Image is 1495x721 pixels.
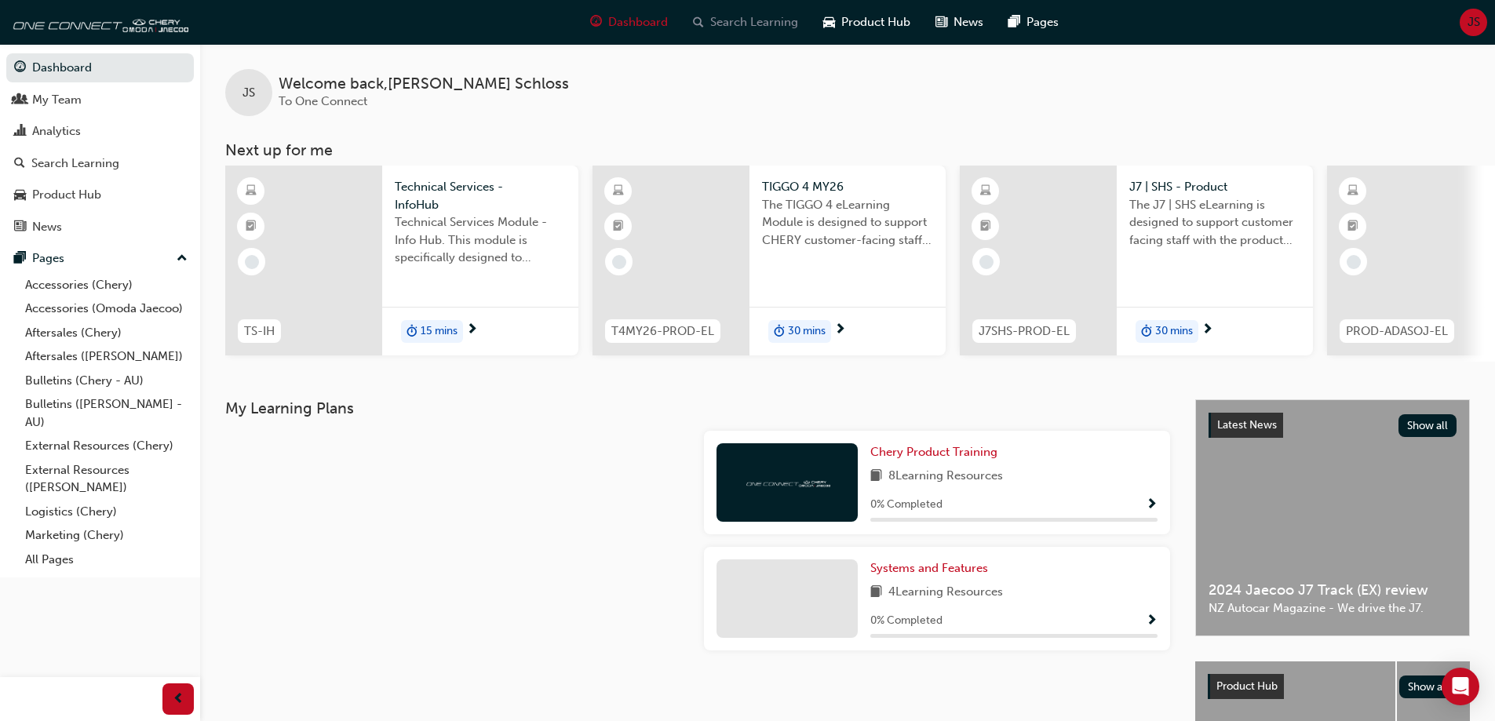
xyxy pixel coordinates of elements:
[1208,674,1457,699] a: Product HubShow all
[279,75,569,93] span: Welcome back , [PERSON_NAME] Schloss
[19,434,194,458] a: External Resources (Chery)
[19,297,194,321] a: Accessories (Omoda Jaecoo)
[14,93,26,107] span: people-icon
[19,548,194,572] a: All Pages
[935,13,947,32] span: news-icon
[1201,323,1213,337] span: next-icon
[744,475,830,490] img: oneconnect
[980,181,991,202] span: learningResourceType_ELEARNING-icon
[1217,418,1277,432] span: Latest News
[279,94,367,108] span: To One Connect
[870,561,988,575] span: Systems and Features
[200,141,1495,159] h3: Next up for me
[8,6,188,38] a: oneconnect
[870,559,994,577] a: Systems and Features
[6,244,194,273] button: Pages
[395,213,566,267] span: Technical Services Module - Info Hub. This module is specifically designed to address the require...
[1216,679,1278,693] span: Product Hub
[242,84,255,102] span: JS
[1209,413,1457,438] a: Latest NewsShow all
[6,213,194,242] a: News
[680,6,811,38] a: search-iconSearch Learning
[1347,217,1358,237] span: booktick-icon
[14,188,26,202] span: car-icon
[6,50,194,244] button: DashboardMy TeamAnalyticsSearch LearningProduct HubNews
[888,583,1003,603] span: 4 Learning Resources
[19,273,194,297] a: Accessories (Chery)
[578,6,680,38] a: guage-iconDashboard
[870,443,1004,461] a: Chery Product Training
[979,255,994,269] span: learningRecordVerb_NONE-icon
[710,13,798,31] span: Search Learning
[6,117,194,146] a: Analytics
[870,467,882,486] span: book-icon
[19,369,194,393] a: Bulletins (Chery - AU)
[6,53,194,82] a: Dashboard
[31,155,119,173] div: Search Learning
[841,13,910,31] span: Product Hub
[870,612,943,630] span: 0 % Completed
[1026,13,1059,31] span: Pages
[1347,181,1358,202] span: learningResourceType_ELEARNING-icon
[244,322,275,340] span: TS-IH
[788,322,826,340] span: 30 mins
[32,91,82,109] div: My Team
[1398,414,1457,437] button: Show all
[19,500,194,524] a: Logistics (Chery)
[245,255,259,269] span: learningRecordVerb_NONE-icon
[225,166,578,355] a: TS-IHTechnical Services - InfoHubTechnical Services Module - Info Hub. This module is specificall...
[980,217,991,237] span: booktick-icon
[1468,13,1480,31] span: JS
[1442,668,1479,705] div: Open Intercom Messenger
[32,122,81,140] div: Analytics
[6,86,194,115] a: My Team
[693,13,704,32] span: search-icon
[1347,255,1361,269] span: learningRecordVerb_NONE-icon
[173,690,184,709] span: prev-icon
[32,249,64,268] div: Pages
[954,13,983,31] span: News
[590,13,602,32] span: guage-icon
[774,322,785,342] span: duration-icon
[32,218,62,236] div: News
[6,149,194,178] a: Search Learning
[1146,611,1158,631] button: Show Progress
[870,583,882,603] span: book-icon
[19,523,194,548] a: Marketing (Chery)
[19,321,194,345] a: Aftersales (Chery)
[1209,581,1457,599] span: 2024 Jaecoo J7 Track (EX) review
[14,61,26,75] span: guage-icon
[1146,614,1158,628] span: Show Progress
[1195,399,1470,636] a: Latest NewsShow all2024 Jaecoo J7 Track (EX) reviewNZ Autocar Magazine - We drive the J7.
[1209,599,1457,617] span: NZ Autocar Magazine - We drive the J7.
[762,196,933,249] span: The TIGGO 4 eLearning Module is designed to support CHERY customer-facing staff with the product ...
[979,322,1070,340] span: J7SHS-PROD-EL
[14,157,25,171] span: search-icon
[225,399,1170,417] h3: My Learning Plans
[1146,495,1158,515] button: Show Progress
[1460,9,1487,36] button: JS
[811,6,923,38] a: car-iconProduct Hub
[14,220,26,235] span: news-icon
[19,458,194,500] a: External Resources ([PERSON_NAME])
[608,13,668,31] span: Dashboard
[14,125,26,139] span: chart-icon
[466,323,478,337] span: next-icon
[613,181,624,202] span: learningResourceType_ELEARNING-icon
[888,467,1003,486] span: 8 Learning Resources
[421,322,458,340] span: 15 mins
[1146,498,1158,512] span: Show Progress
[1155,322,1193,340] span: 30 mins
[1129,196,1300,249] span: The J7 | SHS eLearning is designed to support customer facing staff with the product and sales in...
[613,217,624,237] span: booktick-icon
[14,252,26,266] span: pages-icon
[870,445,997,459] span: Chery Product Training
[1008,13,1020,32] span: pages-icon
[1346,322,1448,340] span: PROD-ADASOJ-EL
[1141,322,1152,342] span: duration-icon
[246,181,257,202] span: learningResourceType_ELEARNING-icon
[407,322,418,342] span: duration-icon
[611,322,714,340] span: T4MY26-PROD-EL
[19,344,194,369] a: Aftersales ([PERSON_NAME])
